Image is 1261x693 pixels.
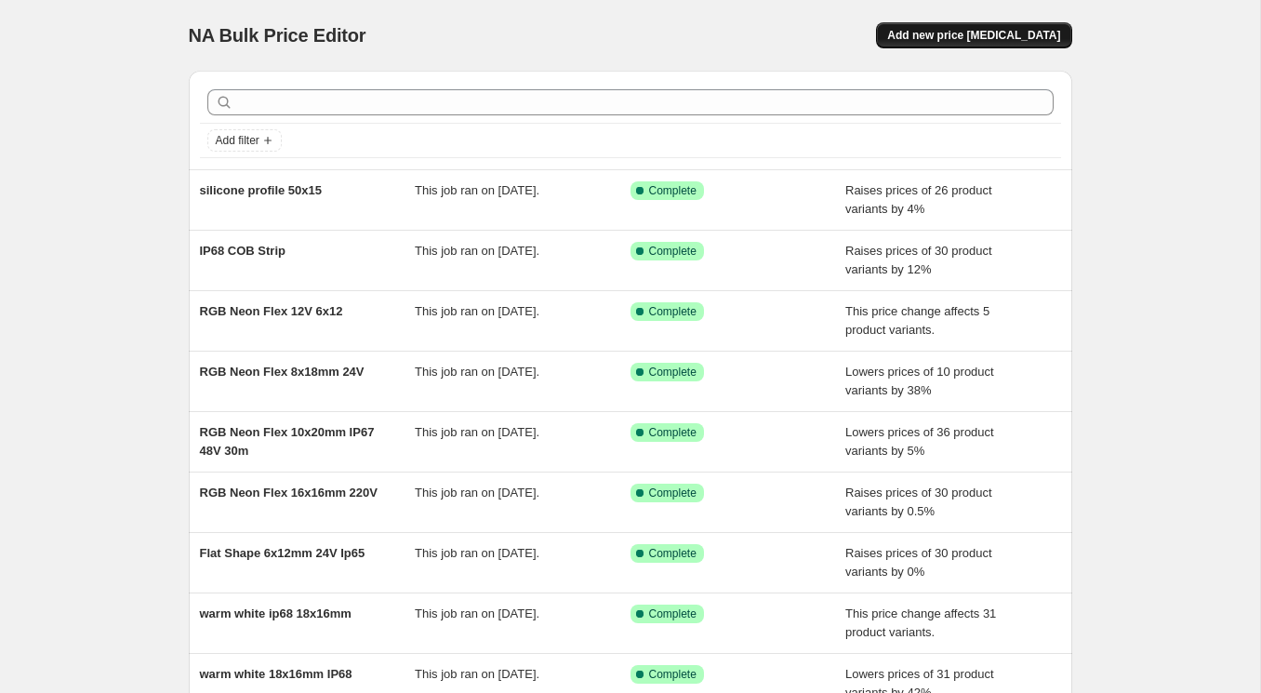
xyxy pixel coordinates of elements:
span: warm white 18x16mm IP68 [200,667,352,681]
span: Lowers prices of 36 product variants by 5% [845,425,994,458]
span: Complete [649,244,697,259]
span: Complete [649,425,697,440]
span: IP68 COB Strip [200,244,285,258]
button: Add filter [207,129,282,152]
span: Add new price [MEDICAL_DATA] [887,28,1060,43]
span: Lowers prices of 10 product variants by 38% [845,365,994,397]
span: This job ran on [DATE]. [415,365,539,379]
span: This job ran on [DATE]. [415,606,539,620]
span: This job ran on [DATE]. [415,425,539,439]
span: RGB Neon Flex 8x18mm 24V [200,365,365,379]
span: This job ran on [DATE]. [415,486,539,500]
span: This price change affects 31 product variants. [845,606,996,639]
span: This price change affects 5 product variants. [845,304,989,337]
span: This job ran on [DATE]. [415,546,539,560]
span: RGB Neon Flex 12V 6x12 [200,304,343,318]
span: Flat Shape 6x12mm 24V Ip65 [200,546,365,560]
span: Complete [649,667,697,682]
span: This job ran on [DATE]. [415,183,539,197]
span: Complete [649,183,697,198]
span: RGB Neon Flex 10x20mm IP67 48V 30m [200,425,375,458]
span: Complete [649,606,697,621]
span: silicone profile 50x15 [200,183,323,197]
span: Complete [649,486,697,500]
span: NA Bulk Price Editor [189,25,366,46]
button: Add new price [MEDICAL_DATA] [876,22,1071,48]
span: This job ran on [DATE]. [415,667,539,681]
span: Raises prices of 30 product variants by 0% [845,546,992,579]
span: Complete [649,365,697,380]
span: Raises prices of 30 product variants by 12% [845,244,992,276]
span: Complete [649,546,697,561]
span: Complete [649,304,697,319]
span: warm white ip68 18x16mm [200,606,352,620]
span: RGB Neon Flex 16x16mm 220V [200,486,378,500]
span: This job ran on [DATE]. [415,304,539,318]
span: This job ran on [DATE]. [415,244,539,258]
span: Raises prices of 30 product variants by 0.5% [845,486,992,518]
span: Add filter [216,133,259,148]
span: Raises prices of 26 product variants by 4% [845,183,992,216]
